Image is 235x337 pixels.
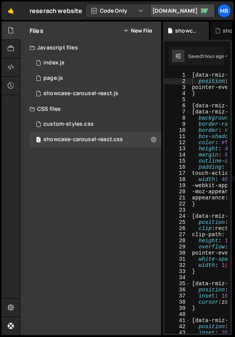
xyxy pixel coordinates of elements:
[164,207,190,213] div: 23
[164,262,190,268] div: 32
[164,146,190,152] div: 13
[164,317,190,324] div: 41
[164,170,190,176] div: 17
[43,136,123,143] div: showcase-carousel-react.css
[164,244,190,250] div: 29
[164,78,190,84] div: 2
[217,4,231,18] a: MB
[175,27,200,35] div: showcase-carousel-react.css
[164,299,190,305] div: 38
[164,256,190,262] div: 31
[164,219,190,225] div: 25
[164,109,190,115] div: 7
[30,86,161,101] div: 10476/45223.js
[43,75,63,82] div: page.js
[43,121,94,128] div: custom-styles.css
[164,330,190,336] div: 43
[164,195,190,201] div: 21
[164,176,190,182] div: 18
[30,132,161,147] div: 10476/45224.css
[164,103,190,109] div: 6
[164,97,190,103] div: 5
[164,213,190,219] div: 24
[164,250,190,256] div: 30
[164,275,190,281] div: 34
[164,268,190,275] div: 33
[43,59,65,66] div: index.js
[164,311,190,317] div: 40
[164,90,190,97] div: 4
[30,55,161,71] div: 10476/23765.js
[164,287,190,293] div: 36
[164,201,190,207] div: 22
[20,101,161,117] div: CSS files
[164,305,190,311] div: 39
[30,26,43,35] h2: Files
[30,6,83,15] div: reserach website
[164,281,190,287] div: 35
[164,189,190,195] div: 20
[164,115,190,121] div: 8
[146,4,215,18] a: [DOMAIN_NAME]
[164,152,190,158] div: 14
[164,293,190,299] div: 37
[123,28,152,34] button: New File
[30,117,161,132] div: 10476/38631.css
[85,4,150,18] button: Code Only
[164,182,190,189] div: 19
[164,164,190,170] div: 16
[20,40,161,55] div: Javascript files
[164,121,190,127] div: 9
[36,137,41,143] span: 1
[2,2,20,20] a: 🤙
[164,127,190,133] div: 10
[164,72,190,78] div: 1
[164,140,190,146] div: 12
[202,53,224,59] div: 1 hour ago
[164,232,190,238] div: 27
[164,84,190,90] div: 3
[188,53,224,59] div: Saved
[164,324,190,330] div: 42
[43,90,118,97] div: showcase-carousel-react.js
[164,133,190,140] div: 11
[164,238,190,244] div: 28
[30,71,161,86] div: 10476/23772.js
[164,158,190,164] div: 15
[164,225,190,232] div: 26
